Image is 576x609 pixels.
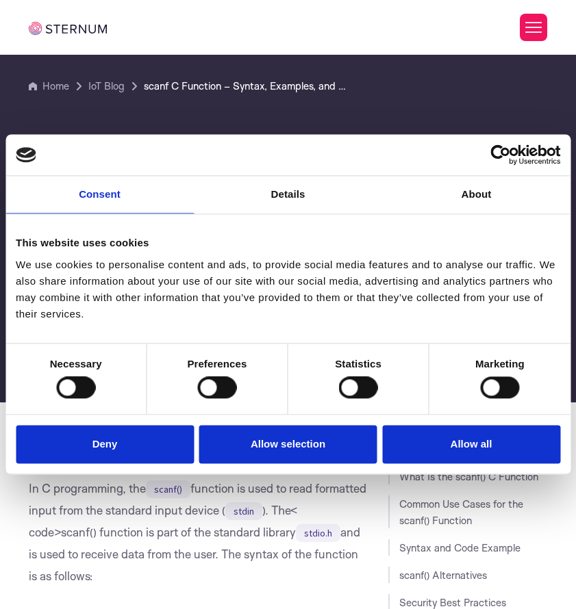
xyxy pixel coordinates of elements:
[520,14,547,41] button: Toggle Menu
[225,502,262,520] code: stdin
[382,425,560,464] button: Allow all
[199,425,377,464] button: Allow selection
[29,133,547,264] h1: scanf C Function – Syntax, Examples, and Security Best Practices
[88,78,125,94] a: IoT Blog
[29,22,107,35] img: sternum iot
[399,497,523,527] a: Common Use Cases for the scanf() Function
[5,176,194,213] a: Consent
[187,358,247,370] strong: Preferences
[146,480,190,498] code: scanf()
[296,524,340,542] code: stdio.h
[475,358,525,370] strong: Marketing
[29,478,368,587] p: In C programming, the function is used to read formatted input from the standard input device ( )...
[440,144,560,165] a: Usercentrics Cookiebot - opens in a new window
[399,596,506,609] a: Security Best Practices
[382,176,571,213] a: About
[144,78,349,94] a: scanf C Function – Syntax, Examples, and Security Best Practices
[399,541,521,554] a: Syntax and Code Example
[399,470,538,483] a: What Is the scanf() C Function
[29,78,69,94] a: Home
[16,147,36,162] img: logo
[194,176,382,213] a: Details
[16,235,560,251] div: This website uses cookies
[16,257,560,322] div: We use cookies to personalise content and ads, to provide social media features and to analyse ou...
[16,425,194,464] button: Deny
[335,358,381,370] strong: Statistics
[399,569,487,582] a: scanf() Alternatives
[50,358,102,370] strong: Necessary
